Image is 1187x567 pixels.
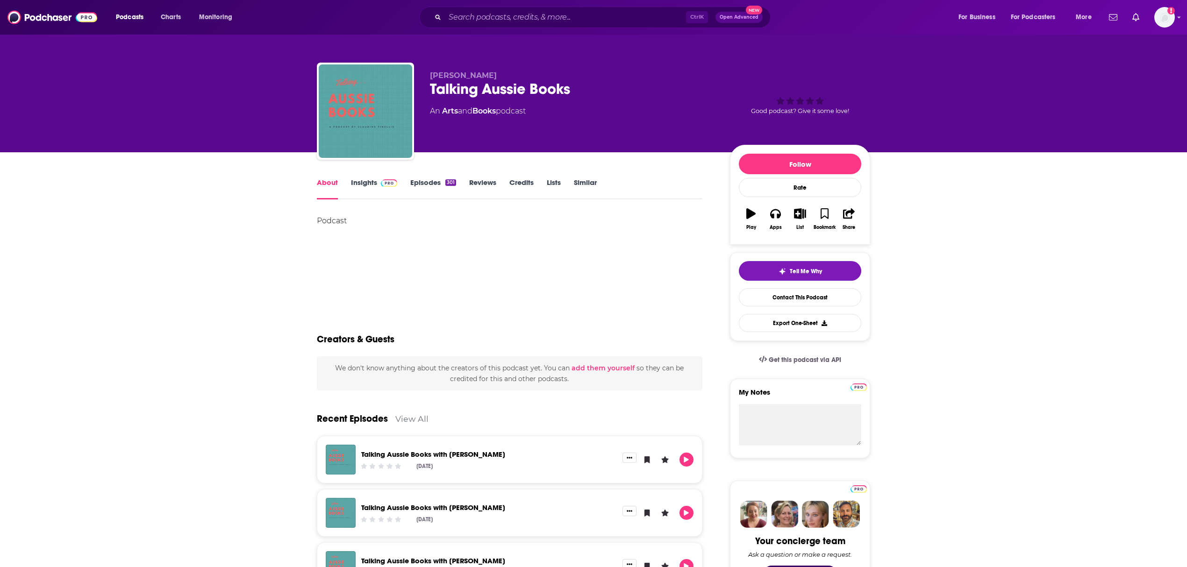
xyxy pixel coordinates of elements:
[802,501,829,528] img: Jules Profile
[720,15,758,20] span: Open Advanced
[622,506,636,516] button: Show More Button
[1069,10,1103,25] button: open menu
[193,10,244,25] button: open menu
[746,6,763,14] span: New
[755,535,845,547] div: Your concierge team
[843,225,855,230] div: Share
[430,106,526,117] div: An podcast
[116,11,143,24] span: Podcasts
[814,225,836,230] div: Bookmark
[715,12,763,23] button: Open AdvancedNew
[812,202,837,236] button: Bookmark
[361,503,505,512] a: Talking Aussie Books with Kimberly Allsopp
[326,498,356,528] img: Talking Aussie Books with Kimberly Allsopp
[416,463,433,469] div: [DATE]
[7,8,97,26] img: Podchaser - Follow, Share and Rate Podcasts
[1154,7,1175,28] span: Logged in as AnnaO
[361,556,505,565] a: Talking Aussie Books with Emma Babbington
[509,178,534,199] a: Credits
[319,64,412,158] img: Talking Aussie Books
[395,414,429,424] a: View All
[739,261,861,281] button: tell me why sparkleTell Me Why
[739,154,861,174] button: Follow
[770,225,782,230] div: Apps
[788,202,812,236] button: List
[837,202,861,236] button: Share
[640,453,654,467] button: Bookmark Episode
[574,178,597,199] a: Similar
[952,10,1007,25] button: open menu
[751,107,849,114] span: Good podcast? Give it some love!
[572,364,635,372] button: add them yourself
[109,10,156,25] button: open menu
[469,178,496,199] a: Reviews
[658,453,672,467] button: Leave a Rating
[326,445,356,475] img: Talking Aussie Books with Holly Brunnbauer
[360,516,402,523] div: Community Rating: 0 out of 5
[851,485,867,493] img: Podchaser Pro
[1005,10,1069,25] button: open menu
[161,11,181,24] span: Charts
[351,178,397,199] a: InsightsPodchaser Pro
[730,71,870,129] div: Good podcast? Give it some love!
[769,356,841,364] span: Get this podcast via API
[796,225,804,230] div: List
[317,413,388,425] a: Recent Episodes
[739,178,861,197] div: Rate
[751,348,849,371] a: Get this podcast via API
[1154,7,1175,28] button: Show profile menu
[360,462,402,469] div: Community Rating: 0 out of 5
[335,364,684,383] span: We don't know anything about the creators of this podcast yet . You can so they can be credited f...
[658,506,672,520] button: Leave a Rating
[746,225,756,230] div: Play
[679,453,694,467] button: Play
[679,506,694,520] button: Play
[1167,7,1175,14] svg: Add a profile image
[851,383,867,391] img: Podchaser Pro
[739,288,861,306] a: Contact This Podcast
[442,106,458,115] a: Arts
[155,10,186,25] a: Charts
[317,214,702,227] div: Podcast
[748,551,852,558] div: Ask a question or make a request.
[640,506,654,520] button: Bookmark Episode
[740,501,767,528] img: Sydney Profile
[622,453,636,463] button: Show More Button
[445,179,456,186] div: 301
[547,178,561,199] a: Lists
[790,268,822,275] span: Tell Me Why
[410,178,456,199] a: Episodes301
[445,10,686,25] input: Search podcasts, credits, & more...
[851,484,867,493] a: Pro website
[958,11,995,24] span: For Business
[739,202,763,236] button: Play
[416,516,433,523] div: [DATE]
[458,106,472,115] span: and
[739,314,861,332] button: Export One-Sheet
[833,501,860,528] img: Jon Profile
[771,501,798,528] img: Barbara Profile
[199,11,232,24] span: Monitoring
[779,268,786,275] img: tell me why sparkle
[739,388,861,404] label: My Notes
[317,178,338,199] a: About
[1129,9,1143,25] a: Show notifications dropdown
[472,106,496,115] a: Books
[381,179,397,187] img: Podchaser Pro
[1105,9,1121,25] a: Show notifications dropdown
[430,71,497,80] span: [PERSON_NAME]
[361,450,505,459] a: Talking Aussie Books with Holly Brunnbauer
[851,382,867,391] a: Pro website
[763,202,787,236] button: Apps
[1011,11,1056,24] span: For Podcasters
[317,333,394,345] h2: Creators & Guests
[1154,7,1175,28] img: User Profile
[1076,11,1092,24] span: More
[428,7,779,28] div: Search podcasts, credits, & more...
[686,11,708,23] span: Ctrl K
